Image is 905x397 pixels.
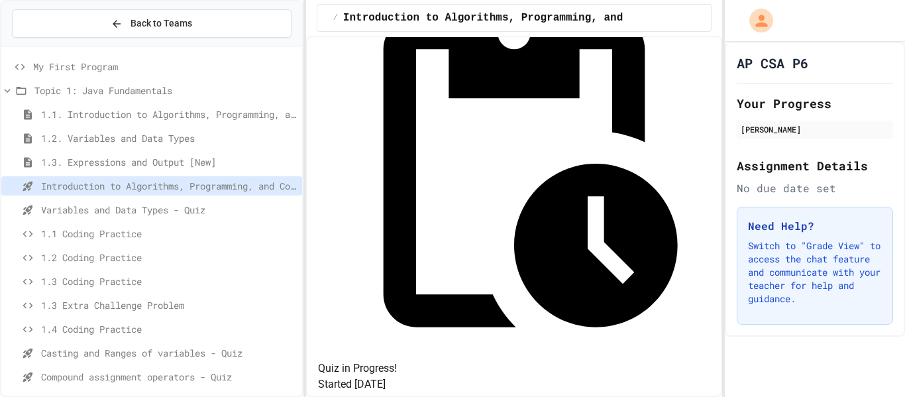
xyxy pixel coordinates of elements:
span: Introduction to Algorithms, Programming, and Compilers [41,179,297,193]
span: Topic 1: Java Fundamentals [34,84,297,97]
p: Started [DATE] [318,376,711,392]
span: Variables and Data Types - Quiz [41,203,297,217]
span: / [333,13,338,23]
span: Introduction to Algorithms, Programming, and Compilers [343,10,686,26]
span: Back to Teams [131,17,192,30]
span: 1.4 Coding Practice [41,322,297,336]
span: My First Program [33,60,297,74]
h2: Your Progress [737,94,893,113]
h1: AP CSA P6 [737,54,808,72]
span: 1.1. Introduction to Algorithms, Programming, and Compilers [41,107,297,121]
h5: Quiz in Progress! [318,361,711,376]
div: [PERSON_NAME] [741,123,889,135]
h2: Assignment Details [737,156,893,175]
h3: Need Help? [748,218,882,234]
span: 1.1 Coding Practice [41,227,297,241]
button: Back to Teams [12,9,292,38]
span: 1.3 Coding Practice [41,274,297,288]
span: 1.3. Expressions and Output [New] [41,155,297,169]
span: 1.2. Variables and Data Types [41,131,297,145]
span: 1.3 Extra Challenge Problem [41,298,297,312]
div: My Account [735,5,776,36]
div: No due date set [737,180,893,196]
span: 1.2 Coding Practice [41,251,297,264]
span: Casting and Ranges of variables - Quiz [41,346,297,360]
p: Switch to "Grade View" to access the chat feature and communicate with your teacher for help and ... [748,239,882,306]
span: Compound assignment operators - Quiz [41,370,297,384]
